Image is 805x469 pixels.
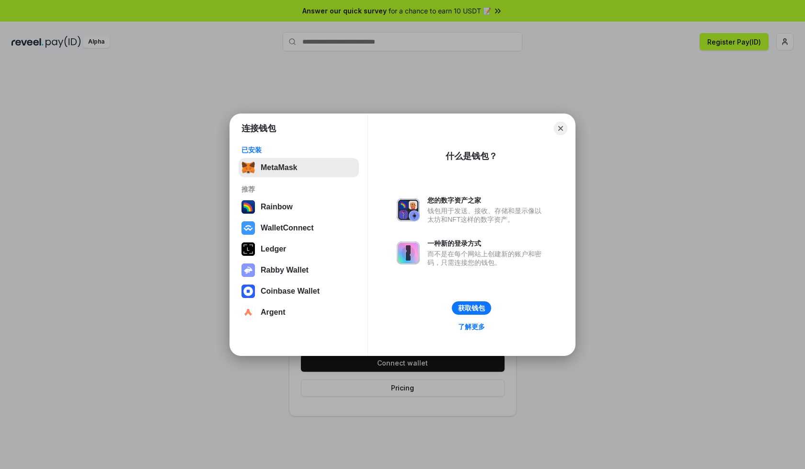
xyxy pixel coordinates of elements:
[261,224,314,232] div: WalletConnect
[241,306,255,319] img: svg+xml,%3Csvg%20width%3D%2228%22%20height%3D%2228%22%20viewBox%3D%220%200%2028%2028%22%20fill%3D...
[261,266,309,275] div: Rabby Wallet
[241,123,276,134] h1: 连接钱包
[241,242,255,256] img: svg+xml,%3Csvg%20xmlns%3D%22http%3A%2F%2Fwww.w3.org%2F2000%2Fsvg%22%20width%3D%2228%22%20height%3...
[241,185,356,194] div: 推荐
[427,250,546,267] div: 而不是在每个网站上创建新的账户和密码，只需连接您的钱包。
[261,287,320,296] div: Coinbase Wallet
[239,303,359,322] button: Argent
[241,221,255,235] img: svg+xml,%3Csvg%20width%3D%2228%22%20height%3D%2228%22%20viewBox%3D%220%200%2028%2028%22%20fill%3D...
[239,282,359,301] button: Coinbase Wallet
[427,239,546,248] div: 一种新的登录方式
[261,203,293,211] div: Rainbow
[239,197,359,217] button: Rainbow
[241,146,356,154] div: 已安装
[458,304,485,312] div: 获取钱包
[446,150,497,162] div: 什么是钱包？
[397,241,420,264] img: svg+xml,%3Csvg%20xmlns%3D%22http%3A%2F%2Fwww.w3.org%2F2000%2Fsvg%22%20fill%3D%22none%22%20viewBox...
[241,263,255,277] img: svg+xml,%3Csvg%20xmlns%3D%22http%3A%2F%2Fwww.w3.org%2F2000%2Fsvg%22%20fill%3D%22none%22%20viewBox...
[397,198,420,221] img: svg+xml,%3Csvg%20xmlns%3D%22http%3A%2F%2Fwww.w3.org%2F2000%2Fsvg%22%20fill%3D%22none%22%20viewBox...
[239,240,359,259] button: Ledger
[261,245,286,253] div: Ledger
[554,122,567,135] button: Close
[427,196,546,205] div: 您的数字资产之家
[239,158,359,177] button: MetaMask
[239,218,359,238] button: WalletConnect
[458,322,485,331] div: 了解更多
[261,163,297,172] div: MetaMask
[452,320,491,333] a: 了解更多
[427,206,546,224] div: 钱包用于发送、接收、存储和显示像以太坊和NFT这样的数字资产。
[241,285,255,298] img: svg+xml,%3Csvg%20width%3D%2228%22%20height%3D%2228%22%20viewBox%3D%220%200%2028%2028%22%20fill%3D...
[241,161,255,174] img: svg+xml,%3Csvg%20fill%3D%22none%22%20height%3D%2233%22%20viewBox%3D%220%200%2035%2033%22%20width%...
[452,301,491,315] button: 获取钱包
[261,308,286,317] div: Argent
[241,200,255,214] img: svg+xml,%3Csvg%20width%3D%22120%22%20height%3D%22120%22%20viewBox%3D%220%200%20120%20120%22%20fil...
[239,261,359,280] button: Rabby Wallet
